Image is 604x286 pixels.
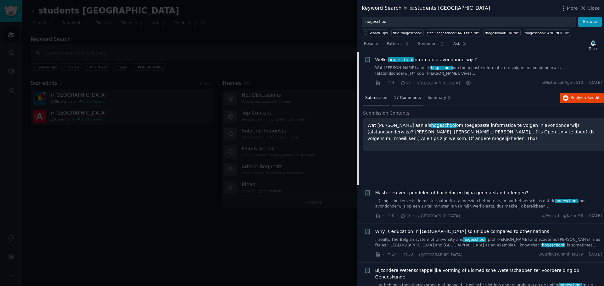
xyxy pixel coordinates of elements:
span: [DATE] [589,252,602,257]
span: r/[GEOGRAPHIC_DATA] [417,214,460,218]
span: Submission Contents [363,110,410,116]
div: Keyword Search students [GEOGRAPHIC_DATA] [362,4,490,12]
span: · [383,213,384,219]
span: Reply [571,95,600,101]
span: Welke informatica avondonderwijs? [375,57,477,63]
div: title:"hogeschool" AND title:"ik" [427,31,479,35]
span: · [585,213,587,219]
span: hogeschool [541,243,564,247]
span: u/Curious-Sprinkles279 [538,252,583,257]
button: More [560,5,578,12]
span: 33 [403,252,413,257]
span: Summary [428,95,446,101]
a: Wat [PERSON_NAME] aan alshogeschoolom toegepaste informatica te volgen in avondonderwijs (afstand... [375,65,602,76]
span: 24 [386,252,397,257]
a: Patterns [384,39,411,52]
span: · [399,251,400,258]
a: Results [362,39,380,52]
a: Bijzondere Wetenschappelijke Vorming of Biomedische Wetenschappen ter voorbereiding op Geneeskunde [375,267,602,280]
span: Search Tips [369,31,388,35]
span: in [404,6,407,11]
span: r/[GEOGRAPHIC_DATA] [417,81,460,85]
span: · [585,252,587,257]
span: Patterns [387,41,402,47]
span: Results [364,41,378,47]
div: "hogeschool" AND NOT "ik" [524,31,570,35]
span: Sentiment [418,41,438,47]
span: 18 [400,213,411,219]
a: Welkehogeschoolinformatica avondonderwijs? [375,57,477,63]
a: Master en veel pendelen of bachelor en bijna geen afstand afleggen? [375,190,528,196]
span: on Reddit [581,95,600,100]
a: ...really. The Belgian system of University andhogeschool, prof [PERSON_NAME] and academic [PERSO... [375,237,602,248]
a: "hogeschool" AND NOT "ik" [523,29,571,36]
span: · [397,80,398,86]
span: Close [588,5,600,12]
div: title:"hogeschool" [393,31,422,35]
span: 17 [400,80,411,86]
button: Track [587,39,600,52]
a: Sentiment [416,39,447,52]
span: 4 [386,80,394,86]
span: · [397,213,398,219]
span: u/Historical-Age-7510 [541,80,583,86]
a: Why is education in [GEOGRAPHIC_DATA] so unique compared to other nations [375,228,549,235]
span: · [413,213,414,219]
span: 17 Comments [394,95,421,101]
button: Replyon Reddit [560,93,604,103]
a: "hogeschool" OR "ik" [483,29,521,36]
span: · [413,80,414,86]
span: hogeschool [431,123,457,128]
button: Close [580,5,600,12]
a: title:"hogeschool" [391,29,424,36]
a: title:"hogeschool" AND title:"ik" [426,29,481,36]
span: · [415,251,417,258]
span: hogeschool [463,237,486,242]
span: More [567,5,578,12]
button: Search Tips [362,29,389,36]
span: · [462,80,463,86]
span: · [383,251,384,258]
p: Wat [PERSON_NAME] aan als om toegepaste informatica te volgen in avondonderwijs (afstandsonderwij... [367,122,600,142]
input: Try a keyword related to your business [362,17,576,27]
span: hogeschool [555,199,578,203]
div: "hogeschool" OR "ik" [484,31,519,35]
span: hogeschool [430,66,453,70]
a: Ask [451,39,469,52]
span: [DATE] [589,213,602,219]
span: hogeschool [388,57,414,62]
div: Track [589,46,597,51]
span: · [585,80,587,86]
span: · [383,80,384,86]
span: 0 [386,213,394,219]
span: Ask [453,41,460,47]
a: ...) Logische keuze is de master natuurlijk, aangezien het beter is, maar het verschil is dat deh... [375,198,602,209]
button: Browse [578,17,602,27]
span: r/[GEOGRAPHIC_DATA] [419,253,462,257]
span: u/EverythingTakenM8 [542,213,583,219]
span: Submission [365,95,387,101]
span: [DATE] [589,80,602,86]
